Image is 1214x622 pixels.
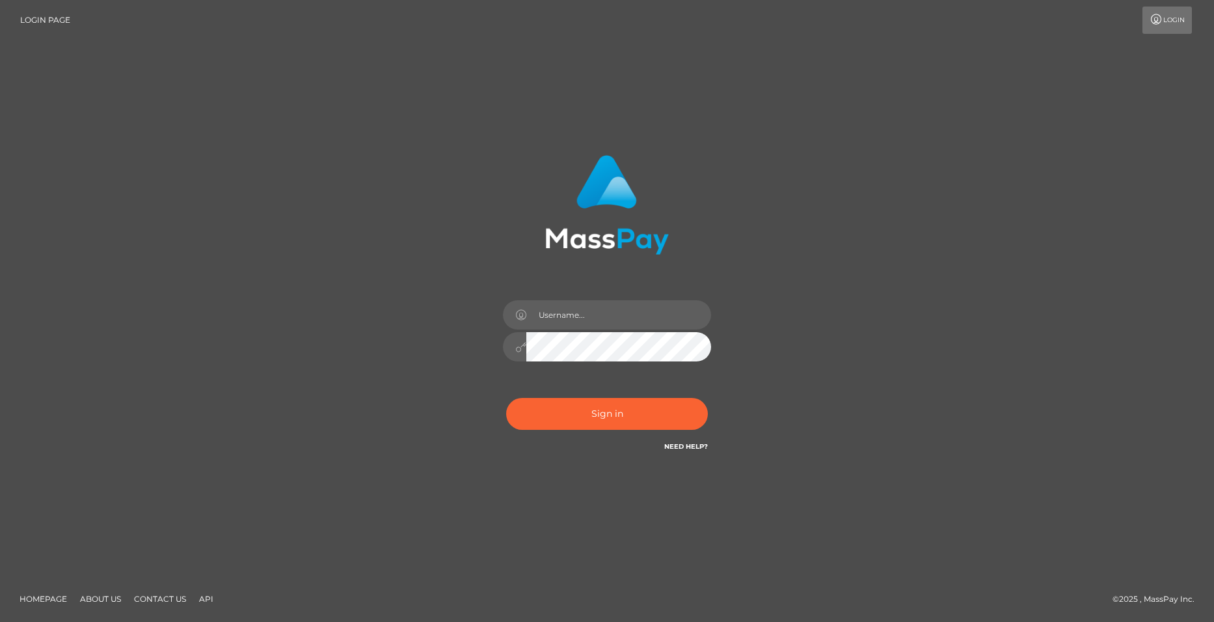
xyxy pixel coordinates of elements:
button: Sign in [506,398,708,430]
input: Username... [526,300,711,330]
div: © 2025 , MassPay Inc. [1113,592,1204,606]
a: Login Page [20,7,70,34]
a: Contact Us [129,589,191,609]
a: Need Help? [664,442,708,451]
a: Login [1142,7,1192,34]
img: MassPay Login [545,155,669,255]
a: About Us [75,589,126,609]
a: API [194,589,219,609]
a: Homepage [14,589,72,609]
